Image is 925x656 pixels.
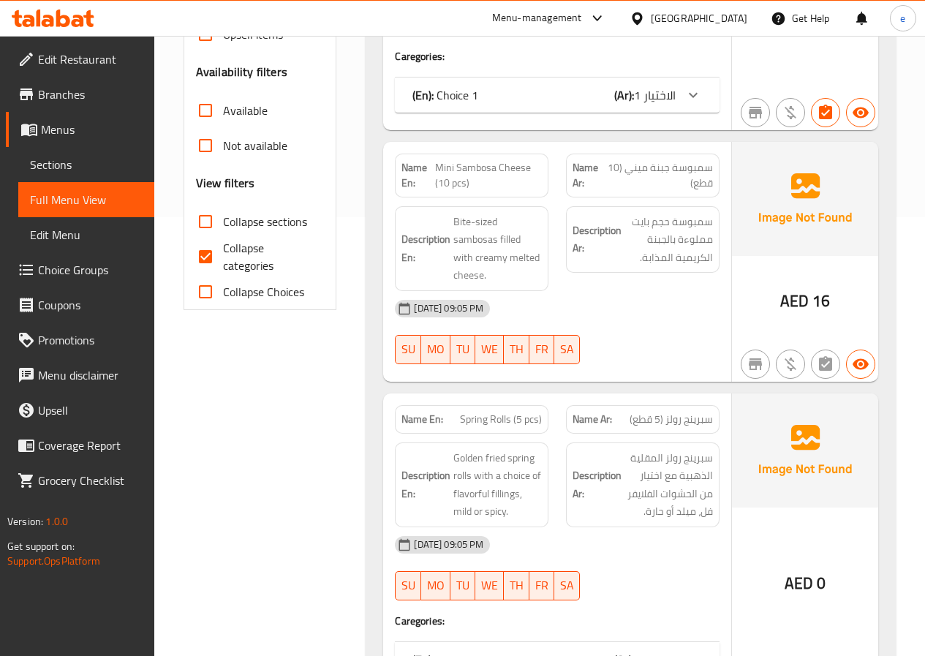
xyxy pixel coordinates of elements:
[811,350,840,379] button: Not has choices
[456,339,469,360] span: TU
[504,571,529,600] button: TH
[554,571,580,600] button: SA
[817,569,826,597] span: 0
[776,98,805,127] button: Purchased item
[630,412,713,427] span: سبرينج رولز (5 قطع)
[605,160,713,191] span: سمبوسة جبنة ميني (10 قطع)
[30,226,143,244] span: Edit Menu
[223,213,307,230] span: Collapse sections
[7,537,75,556] span: Get support on:
[573,412,612,427] strong: Name Ar:
[529,571,554,600] button: FR
[401,467,450,502] strong: Description En:
[6,252,154,287] a: Choice Groups
[776,350,805,379] button: Purchased item
[504,335,529,364] button: TH
[900,10,905,26] span: e
[492,10,582,27] div: Menu-management
[741,98,770,127] button: Not branch specific item
[401,160,435,191] strong: Name En:
[453,213,542,284] span: Bite-sized sambosas filled with creamy melted cheese.
[38,261,143,279] span: Choice Groups
[401,575,415,596] span: SU
[6,77,154,112] a: Branches
[554,335,580,364] button: SA
[846,98,875,127] button: Available
[481,575,498,596] span: WE
[401,230,450,266] strong: Description En:
[395,49,720,64] h4: Caregories:
[560,575,574,596] span: SA
[30,191,143,208] span: Full Menu View
[401,339,415,360] span: SU
[412,84,434,106] b: (En):
[510,339,524,360] span: TH
[460,412,542,427] span: Spring Rolls (5 pcs)
[427,339,445,360] span: MO
[6,42,154,77] a: Edit Restaurant
[38,331,143,349] span: Promotions
[634,84,676,106] span: الاختيار 1
[41,121,143,138] span: Menus
[421,335,450,364] button: MO
[38,50,143,68] span: Edit Restaurant
[450,335,475,364] button: TU
[6,323,154,358] a: Promotions
[529,335,554,364] button: FR
[475,571,504,600] button: WE
[624,213,713,267] span: سمبوسة حجم بايت مملوءة بالجبنة الكريمية المذابة.
[573,160,605,191] strong: Name Ar:
[395,335,421,364] button: SU
[7,551,100,570] a: Support.OpsPlatform
[6,287,154,323] a: Coupons
[510,575,524,596] span: TH
[732,142,878,256] img: Ae5nvW7+0k+MAAAAAElFTkSuQmCC
[846,350,875,379] button: Available
[18,182,154,217] a: Full Menu View
[18,217,154,252] a: Edit Menu
[196,175,255,192] h3: View filters
[560,339,574,360] span: SA
[395,571,421,600] button: SU
[614,84,634,106] b: (Ar):
[785,569,813,597] span: AED
[408,538,489,551] span: [DATE] 09:05 PM
[573,222,622,257] strong: Description Ar:
[7,512,43,531] span: Version:
[811,98,840,127] button: Has choices
[223,239,313,274] span: Collapse categories
[412,86,478,104] p: Choice 1
[624,449,713,521] span: سبرينج رولز المقلية الذهبية مع اختيار من الحشوات الفلايفر فل، ميلد أو حارة.
[30,156,143,173] span: Sections
[38,366,143,384] span: Menu disclaimer
[481,339,498,360] span: WE
[395,78,720,113] div: (En): Choice 1(Ar):الاختيار 1
[223,283,304,301] span: Collapse Choices
[780,287,809,315] span: AED
[408,301,489,315] span: [DATE] 09:05 PM
[38,86,143,103] span: Branches
[421,571,450,600] button: MO
[38,472,143,489] span: Grocery Checklist
[45,512,68,531] span: 1.0.0
[38,437,143,454] span: Coverage Report
[535,575,548,596] span: FR
[38,401,143,419] span: Upsell
[435,160,542,191] span: Mini Sambosa Cheese (10 pcs)
[6,393,154,428] a: Upsell
[223,102,268,119] span: Available
[223,137,287,154] span: Not available
[395,614,720,628] h4: Caregories:
[196,64,287,80] h3: Availability filters
[427,575,445,596] span: MO
[401,412,443,427] strong: Name En:
[456,575,469,596] span: TU
[741,350,770,379] button: Not branch specific item
[732,393,878,508] img: Ae5nvW7+0k+MAAAAAElFTkSuQmCC
[6,112,154,147] a: Menus
[6,428,154,463] a: Coverage Report
[450,571,475,600] button: TU
[535,339,548,360] span: FR
[38,296,143,314] span: Coupons
[6,358,154,393] a: Menu disclaimer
